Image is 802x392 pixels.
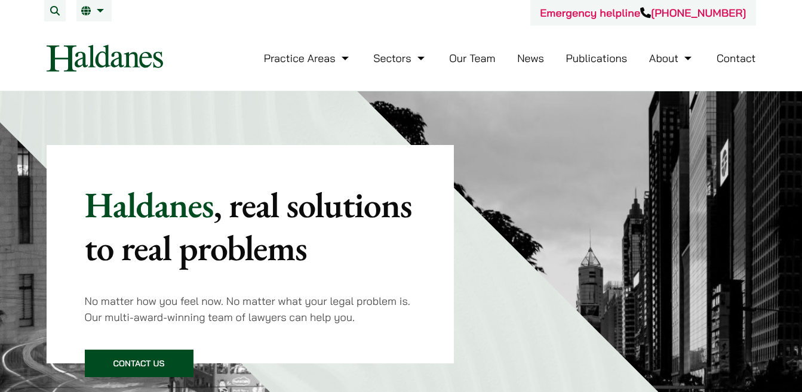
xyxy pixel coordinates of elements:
[566,51,628,65] a: Publications
[540,6,746,20] a: Emergency helpline[PHONE_NUMBER]
[449,51,495,65] a: Our Team
[717,51,756,65] a: Contact
[85,181,412,271] mark: , real solutions to real problems
[85,183,416,269] p: Haldanes
[81,6,107,16] a: EN
[373,51,427,65] a: Sectors
[264,51,352,65] a: Practice Areas
[517,51,544,65] a: News
[85,350,193,377] a: Contact Us
[649,51,695,65] a: About
[85,293,416,325] p: No matter how you feel now. No matter what your legal problem is. Our multi-award-winning team of...
[47,45,163,72] img: Logo of Haldanes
